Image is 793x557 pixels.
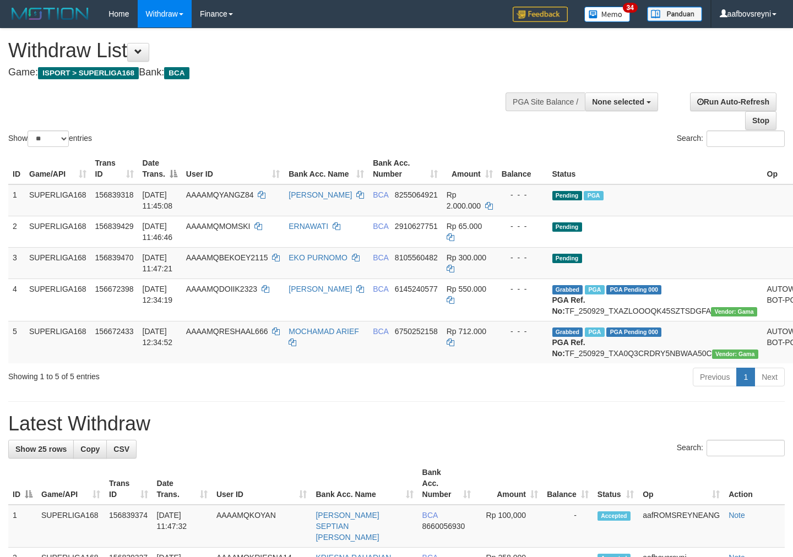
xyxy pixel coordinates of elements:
[442,153,497,184] th: Amount: activate to sort column ascending
[647,7,702,21] img: panduan.png
[542,462,593,505] th: Balance: activate to sort column ascending
[8,184,25,216] td: 1
[724,462,785,505] th: Action
[143,285,173,304] span: [DATE] 12:34:19
[8,67,518,78] h4: Game: Bank:
[105,505,153,548] td: 156839374
[8,40,518,62] h1: Withdraw List
[502,221,544,232] div: - - -
[745,111,776,130] a: Stop
[289,327,359,336] a: MOCHAMAD ARIEF
[548,153,763,184] th: Status
[212,505,312,548] td: AAAAMQKOYAN
[8,367,322,382] div: Showing 1 to 5 of 5 entries
[25,153,91,184] th: Game/API: activate to sort column ascending
[8,130,92,147] label: Show entries
[186,327,268,336] span: AAAAMQRESHAAL666
[8,247,25,278] td: 3
[592,97,644,106] span: None selected
[623,3,638,13] span: 34
[638,462,724,505] th: Op: activate to sort column ascending
[593,462,638,505] th: Status: activate to sort column ascending
[542,505,593,548] td: -
[284,153,368,184] th: Bank Acc. Name: activate to sort column ascending
[25,184,91,216] td: SUPERLIGA168
[186,222,251,231] span: AAAAMQMOMSKI
[164,67,189,79] span: BCA
[95,327,134,336] span: 156672433
[754,368,785,386] a: Next
[475,505,542,548] td: Rp 100,000
[143,222,173,242] span: [DATE] 11:46:46
[548,321,763,363] td: TF_250929_TXA0Q3CRDRY5NBWAA50C
[690,92,776,111] a: Run Auto-Refresh
[25,278,91,321] td: SUPERLIGA168
[113,445,129,454] span: CSV
[552,327,583,337] span: Grabbed
[548,278,763,321] td: TF_250929_TXAZLOOOQK45SZTSDGFA
[143,190,173,210] span: [DATE] 11:45:08
[585,285,604,294] span: Marked by aafsoycanthlai
[506,92,585,111] div: PGA Site Balance /
[186,190,254,199] span: AAAAMQYANGZ84
[311,462,417,505] th: Bank Acc. Name: activate to sort column ascending
[25,247,91,278] td: SUPERLIGA168
[395,327,438,336] span: Copy 6750252158 to clipboard
[95,285,134,293] span: 156672398
[552,338,585,358] b: PGA Ref. No:
[552,191,582,200] span: Pending
[552,222,582,232] span: Pending
[289,285,352,293] a: [PERSON_NAME]
[395,222,438,231] span: Copy 2910627751 to clipboard
[37,505,105,548] td: SUPERLIGA168
[316,511,379,542] a: [PERSON_NAME] SEPTIAN [PERSON_NAME]
[693,368,737,386] a: Previous
[8,440,74,458] a: Show 25 rows
[552,285,583,294] span: Grabbed
[584,7,631,22] img: Button%20Memo.svg
[15,445,67,454] span: Show 25 rows
[711,307,757,316] span: Vendor URL: https://trx31.1velocity.biz
[8,278,25,321] td: 4
[422,522,465,531] span: Copy 8660056930 to clipboard
[447,285,486,293] span: Rp 550.000
[373,222,388,231] span: BCA
[289,253,347,262] a: EKO PURNOMO
[736,368,755,386] a: 1
[447,190,481,210] span: Rp 2.000.000
[475,462,542,505] th: Amount: activate to sort column ascending
[95,190,134,199] span: 156839318
[422,511,438,520] span: BCA
[28,130,69,147] select: Showentries
[182,153,284,184] th: User ID: activate to sort column ascending
[707,440,785,456] input: Search:
[598,511,631,521] span: Accepted
[8,462,37,505] th: ID: activate to sort column descending
[91,153,138,184] th: Trans ID: activate to sort column ascending
[8,6,92,22] img: MOTION_logo.png
[368,153,442,184] th: Bank Acc. Number: activate to sort column ascending
[289,190,352,199] a: [PERSON_NAME]
[585,327,604,337] span: Marked by aafsoycanthlai
[8,216,25,247] td: 2
[502,326,544,337] div: - - -
[25,321,91,363] td: SUPERLIGA168
[606,327,661,337] span: PGA Pending
[395,190,438,199] span: Copy 8255064921 to clipboard
[677,130,785,147] label: Search:
[373,190,388,199] span: BCA
[153,505,212,548] td: [DATE] 11:47:32
[606,285,661,294] span: PGA Pending
[186,285,257,293] span: AAAAMQDOIIK2323
[138,153,182,184] th: Date Trans.: activate to sort column descending
[373,327,388,336] span: BCA
[447,327,486,336] span: Rp 712.000
[186,253,268,262] span: AAAAMQBEKOEY2115
[8,413,785,435] h1: Latest Withdraw
[8,505,37,548] td: 1
[497,153,548,184] th: Balance
[143,327,173,347] span: [DATE] 12:34:52
[447,253,486,262] span: Rp 300.000
[106,440,137,458] a: CSV
[153,462,212,505] th: Date Trans.: activate to sort column ascending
